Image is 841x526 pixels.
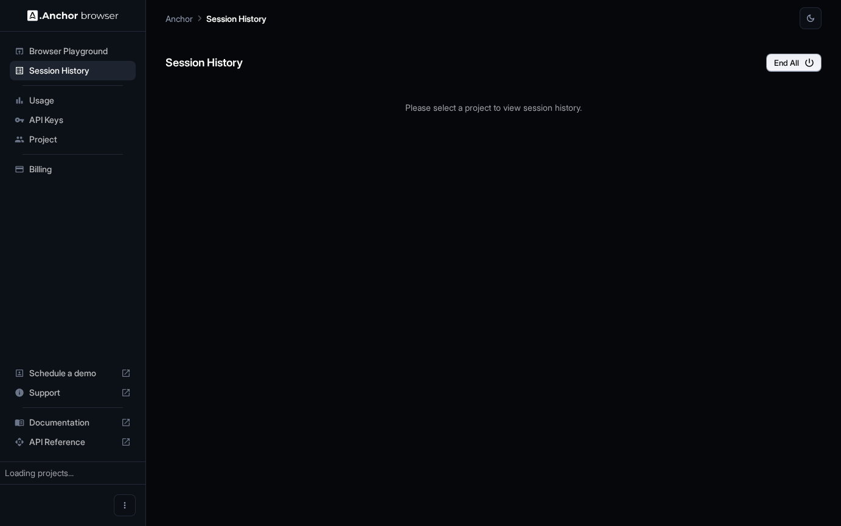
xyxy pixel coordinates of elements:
span: Usage [29,94,131,107]
span: Schedule a demo [29,367,116,379]
h6: Session History [166,54,243,72]
div: Usage [10,91,136,110]
div: Browser Playground [10,41,136,61]
span: Documentation [29,416,116,429]
div: Support [10,383,136,402]
span: API Keys [29,114,131,126]
button: End All [766,54,822,72]
div: API Keys [10,110,136,130]
div: Session History [10,61,136,80]
span: Session History [29,65,131,77]
p: Session History [206,12,267,25]
div: Documentation [10,413,136,432]
span: Browser Playground [29,45,131,57]
span: API Reference [29,436,116,448]
button: Open menu [114,494,136,516]
div: Project [10,130,136,149]
div: API Reference [10,432,136,452]
p: Anchor [166,12,193,25]
nav: breadcrumb [166,12,267,25]
span: Project [29,133,131,146]
span: Support [29,387,116,399]
p: Please select a project to view session history. [166,101,822,114]
div: Schedule a demo [10,363,136,383]
img: Anchor Logo [27,10,119,21]
span: Billing [29,163,131,175]
div: Billing [10,160,136,179]
div: Loading projects... [5,467,141,479]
